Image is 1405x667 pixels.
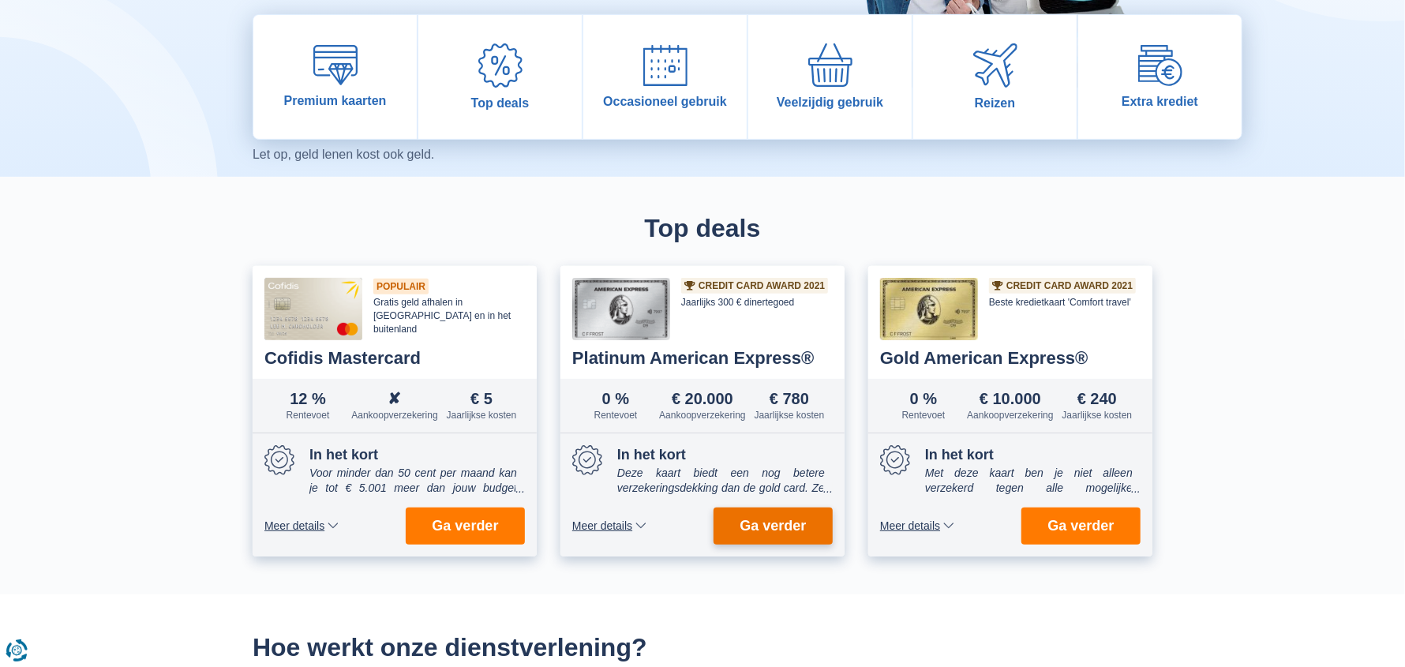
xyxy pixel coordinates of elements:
[432,519,498,533] span: Ga verder
[253,15,417,139] a: Premium kaarten
[967,391,1054,407] div: € 10.000
[746,391,833,407] div: € 780
[583,15,747,139] a: Occasioneel gebruik
[617,466,825,497] div: Deze kaart biedt een nog betere verzekeringsdekking dan de gold card. Ze biedt je ook premium rei...
[748,15,912,139] a: Veelzijdig gebruik
[264,410,351,421] div: Rentevoet
[880,520,940,531] span: Meer details
[603,94,727,109] span: Occasioneel gebruik
[313,45,358,85] img: Premium kaarten
[975,96,1016,111] span: Reizen
[777,95,883,110] span: Veelzijdig gebruik
[967,410,1054,421] div: Aankoopverzekering
[253,215,1152,242] h2: Top deals
[681,296,828,309] div: Jaarlijks 300 € dinertegoed
[309,466,517,497] div: Voor minder dan 50 cent per maand kan je tot € 5.001 meer dan jouw budget uitgeven en bepalen ove...
[406,508,525,545] button: Ga verder
[659,391,746,407] div: € 20.000
[351,410,438,421] div: Aankoopverzekering
[659,410,746,421] div: Aankoopverzekering
[808,43,852,87] img: Veelzijdig gebruik
[989,296,1136,309] div: Beste kredietkaart 'Comfort travel'
[264,350,525,367] div: Cofidis Mastercard
[714,508,833,545] button: Ga verder
[1054,391,1141,407] div: € 240
[264,391,351,407] div: 12 %
[572,520,646,531] button: Meer details
[1054,410,1141,421] div: Jaarlijkse kosten
[684,281,825,290] a: Credit Card Award 2021
[572,391,659,407] div: 0 %
[418,15,582,139] a: Top deals
[617,445,825,465] div: In het kort
[925,466,1133,497] div: Met deze kaart ben je niet alleen verzekerd tegen alle mogelijke gebeurtenissen, maar krijg je oo...
[478,43,523,88] img: Top deals
[253,632,1152,662] h2: Hoe werkt onze dienstverlening?
[1138,45,1182,85] img: Extra krediet
[992,281,1133,290] a: Credit Card Award 2021
[373,296,525,335] div: Gratis geld afhalen in [GEOGRAPHIC_DATA] en in het buitenland
[264,520,339,531] button: Meer details
[572,278,670,340] img: Platinum American Express®
[880,410,967,421] div: Rentevoet
[1047,519,1114,533] span: Ga verder
[880,520,954,531] button: Meer details
[746,410,833,421] div: Jaarlijkse kosten
[438,391,525,407] div: € 5
[351,391,438,407] div: ✘
[1122,94,1198,109] span: Extra krediet
[740,519,806,533] span: Ga verder
[264,520,324,531] span: Meer details
[880,350,1141,367] div: Gold American Express®
[913,15,1077,139] a: Reizen
[309,445,517,465] div: In het kort
[438,410,525,421] div: Jaarlijkse kosten
[880,391,967,407] div: 0 %
[373,279,429,294] div: Populair
[572,350,833,367] div: Platinum American Express®
[572,520,632,531] span: Meer details
[925,445,1133,465] div: In het kort
[1078,15,1242,139] a: Extra krediet
[973,43,1017,88] img: Reizen
[264,278,362,340] img: Cofidis Mastercard
[880,278,978,340] img: Gold American Express®
[471,96,530,111] span: Top deals
[1021,508,1141,545] button: Ga verder
[572,410,659,421] div: Rentevoet
[284,93,387,108] span: Premium kaarten
[643,45,688,86] img: Occasioneel gebruik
